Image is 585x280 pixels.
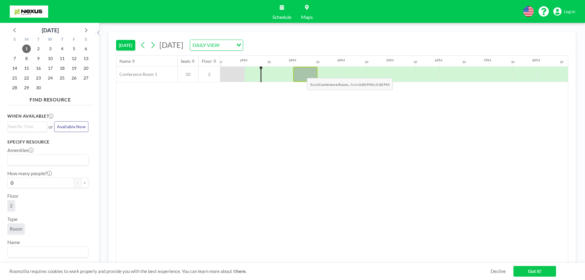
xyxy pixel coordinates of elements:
div: 30 [267,60,271,64]
span: Thursday, September 11, 2025 [58,54,66,63]
div: S [9,36,21,44]
div: 30 [218,60,222,64]
span: Saturday, September 27, 2025 [82,74,90,82]
div: Floor [202,58,212,64]
span: 2 [199,72,220,77]
span: Book from to [307,78,393,90]
button: [DATE] [116,40,135,51]
div: T [56,36,68,44]
span: Monday, September 22, 2025 [22,74,31,82]
span: Roomzilla requires cookies to work properly and provide you with the best experience. You can lea... [9,268,491,274]
span: Wednesday, September 3, 2025 [46,44,55,53]
b: 3:00 PM [359,82,372,87]
span: Wednesday, September 17, 2025 [46,64,55,73]
div: 6PM [435,58,442,62]
input: Search for option [8,248,85,256]
label: How many people? [7,170,52,176]
div: T [33,36,44,44]
span: Sunday, September 21, 2025 [10,74,19,82]
span: Tuesday, September 23, 2025 [34,74,43,82]
label: Name [7,239,20,245]
input: Search for option [8,123,44,130]
span: Tuesday, September 30, 2025 [34,83,43,92]
div: 30 [316,60,320,64]
span: Monday, September 29, 2025 [22,83,31,92]
span: Friday, September 5, 2025 [70,44,78,53]
div: 3PM [289,58,296,62]
div: 30 [413,60,417,64]
h3: Specify resource [7,139,88,145]
span: Wednesday, September 10, 2025 [46,54,55,63]
div: M [21,36,33,44]
button: + [81,178,88,188]
div: S [80,36,92,44]
span: Friday, September 26, 2025 [70,74,78,82]
span: Sunday, September 7, 2025 [10,54,19,63]
h4: FIND RESOURCE [7,94,93,103]
img: organization-logo [10,5,48,18]
span: Room [10,226,22,232]
span: [DATE] [159,40,183,49]
span: Saturday, September 13, 2025 [82,54,90,63]
div: 30 [365,60,368,64]
div: 2PM [240,58,247,62]
span: Schedule [272,15,291,19]
div: F [68,36,80,44]
a: Log in [553,7,575,16]
button: Available Now [54,121,88,132]
span: Sunday, September 14, 2025 [10,64,19,73]
label: Floor [7,193,19,199]
label: Amenities [7,147,34,153]
button: - [74,178,81,188]
span: 10 [178,72,198,77]
input: Search for option [221,41,233,49]
a: Decline [491,268,506,274]
input: Search for option [8,156,85,164]
div: 8PM [532,58,540,62]
a: Got it! [513,266,556,277]
span: Monday, September 8, 2025 [22,54,31,63]
span: Tuesday, September 16, 2025 [34,64,43,73]
div: Seats [181,58,190,64]
label: Type [7,216,17,222]
span: or [48,124,53,130]
span: Saturday, September 20, 2025 [82,64,90,73]
span: 2 [10,203,12,209]
span: DAILY VIEW [191,41,221,49]
div: 4PM [337,58,345,62]
div: W [44,36,56,44]
span: Friday, September 12, 2025 [70,54,78,63]
div: 5PM [386,58,394,62]
span: Thursday, September 18, 2025 [58,64,66,73]
div: [DATE] [42,26,59,34]
b: 3:30 PM [376,82,389,87]
div: Search for option [8,155,88,165]
span: Saturday, September 6, 2025 [82,44,90,53]
div: 7PM [484,58,491,62]
div: 30 [462,60,466,64]
div: 30 [511,60,515,64]
span: Maps [301,15,313,19]
div: Search for option [8,122,47,131]
span: Wednesday, September 24, 2025 [46,74,55,82]
a: here. [236,268,246,274]
span: Friday, September 19, 2025 [70,64,78,73]
div: Name [119,58,131,64]
span: Tuesday, September 9, 2025 [34,54,43,63]
div: Search for option [8,247,88,257]
span: Conference Room 1 [116,72,157,77]
span: Tuesday, September 2, 2025 [34,44,43,53]
span: Log in [564,9,575,14]
span: Thursday, September 4, 2025 [58,44,66,53]
div: Search for option [190,40,243,50]
span: Sunday, September 28, 2025 [10,83,19,92]
span: Thursday, September 25, 2025 [58,74,66,82]
span: Monday, September 1, 2025 [22,44,31,53]
span: Monday, September 15, 2025 [22,64,31,73]
b: Conference Room... [319,82,351,87]
span: Available Now [57,124,86,129]
div: 30 [560,60,563,64]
